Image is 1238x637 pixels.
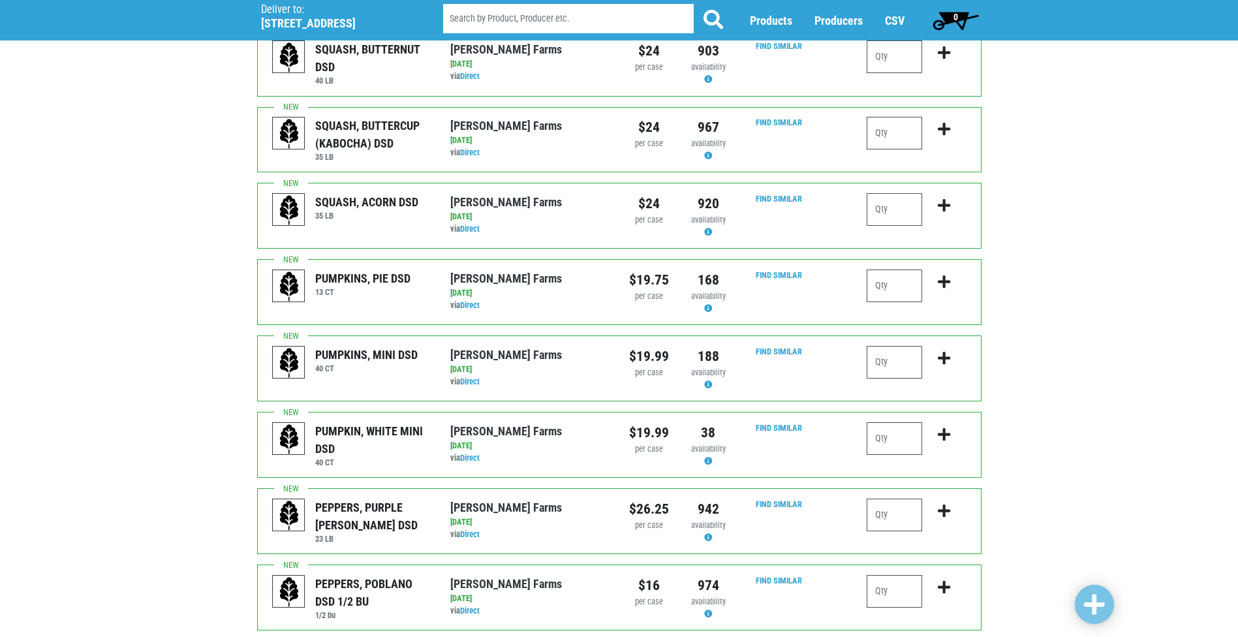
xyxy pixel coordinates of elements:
div: $24 [629,193,669,214]
div: 188 [689,346,728,367]
img: placeholder-variety-43d6402dacf2d531de610a020419775a.svg [273,270,305,303]
a: Find Similar [756,347,802,356]
a: Find Similar [756,499,802,509]
div: via [450,300,609,312]
h6: 40 CT [315,364,418,373]
div: PEPPERS, POBLANO DSD 1/2 BU [315,575,431,610]
div: $19.99 [629,422,669,443]
div: $24 [629,40,669,61]
span: availability [691,520,726,530]
div: PUMPKINS, MINI DSD [315,346,418,364]
input: Qty [867,193,922,226]
h6: 35 LB [315,152,431,162]
h6: 13 CT [315,287,410,297]
h6: 40 LB [315,76,431,85]
span: availability [691,444,726,454]
a: 0 [927,7,985,33]
input: Qty [867,575,922,608]
a: Find Similar [756,41,802,51]
div: 38 [689,422,728,443]
span: availability [691,597,726,606]
div: via [450,70,609,83]
a: [PERSON_NAME] Farms [450,424,562,438]
img: placeholder-variety-43d6402dacf2d531de610a020419775a.svg [273,423,305,456]
div: per case [629,214,669,226]
div: per case [629,520,669,532]
img: placeholder-variety-43d6402dacf2d531de610a020419775a.svg [273,194,305,226]
a: [PERSON_NAME] Farms [450,501,562,514]
input: Qty [867,346,922,379]
a: Direct [460,300,480,310]
span: availability [691,291,726,301]
div: PEPPERS, PURPLE [PERSON_NAME] DSD [315,499,431,534]
div: [DATE] [450,364,609,376]
div: [DATE] [450,211,609,223]
div: PUMPKINS, PIE DSD [315,270,410,287]
div: [DATE] [450,287,609,300]
div: per case [629,443,669,456]
a: Direct [460,224,480,234]
a: Find Similar [756,423,802,433]
div: $26.25 [629,499,669,520]
div: via [450,452,609,465]
a: [PERSON_NAME] Farms [450,119,562,132]
div: [DATE] [450,593,609,605]
h5: [STREET_ADDRESS] [261,16,410,31]
span: 0 [953,12,958,22]
img: placeholder-variety-43d6402dacf2d531de610a020419775a.svg [273,117,305,150]
a: Find Similar [756,576,802,585]
div: $24 [629,117,669,138]
span: availability [691,215,726,225]
div: [DATE] [450,58,609,70]
div: per case [629,138,669,150]
div: PUMPKIN, WHITE MINI DSD [315,422,431,458]
a: Direct [460,377,480,386]
h6: 23 LB [315,534,431,544]
a: [PERSON_NAME] Farms [450,348,562,362]
div: via [450,376,609,388]
a: [PERSON_NAME] Farms [450,42,562,56]
div: via [450,529,609,541]
div: via [450,223,609,236]
div: per case [629,61,669,74]
a: CSV [885,14,905,27]
div: $19.75 [629,270,669,290]
a: Direct [460,148,480,157]
div: $19.99 [629,346,669,367]
div: 974 [689,575,728,596]
div: [DATE] [450,516,609,529]
input: Qty [867,270,922,302]
span: availability [691,138,726,148]
div: per case [629,367,669,379]
input: Qty [867,117,922,149]
div: [DATE] [450,134,609,147]
div: SQUASH, BUTTERNUT DSD [315,40,431,76]
a: Find Similar [756,270,802,280]
a: Find Similar [756,117,802,127]
div: 942 [689,499,728,520]
div: 967 [689,117,728,138]
input: Qty [867,499,922,531]
input: Qty [867,40,922,73]
div: 903 [689,40,728,61]
span: availability [691,367,726,377]
div: SQUASH, ACORN DSD [315,193,418,211]
span: availability [691,62,726,72]
p: Deliver to: [261,3,410,16]
div: via [450,147,609,159]
div: per case [629,290,669,303]
a: [PERSON_NAME] Farms [450,577,562,591]
div: [DATE] [450,440,609,452]
input: Search by Product, Producer etc. [443,4,694,33]
h6: 35 LB [315,211,418,221]
div: $16 [629,575,669,596]
div: per case [629,596,669,608]
div: via [450,605,609,617]
input: Qty [867,422,922,455]
img: placeholder-variety-43d6402dacf2d531de610a020419775a.svg [273,347,305,379]
div: 168 [689,270,728,290]
h6: 1/2 bu [315,610,431,620]
a: Direct [460,606,480,615]
a: Products [750,14,792,27]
